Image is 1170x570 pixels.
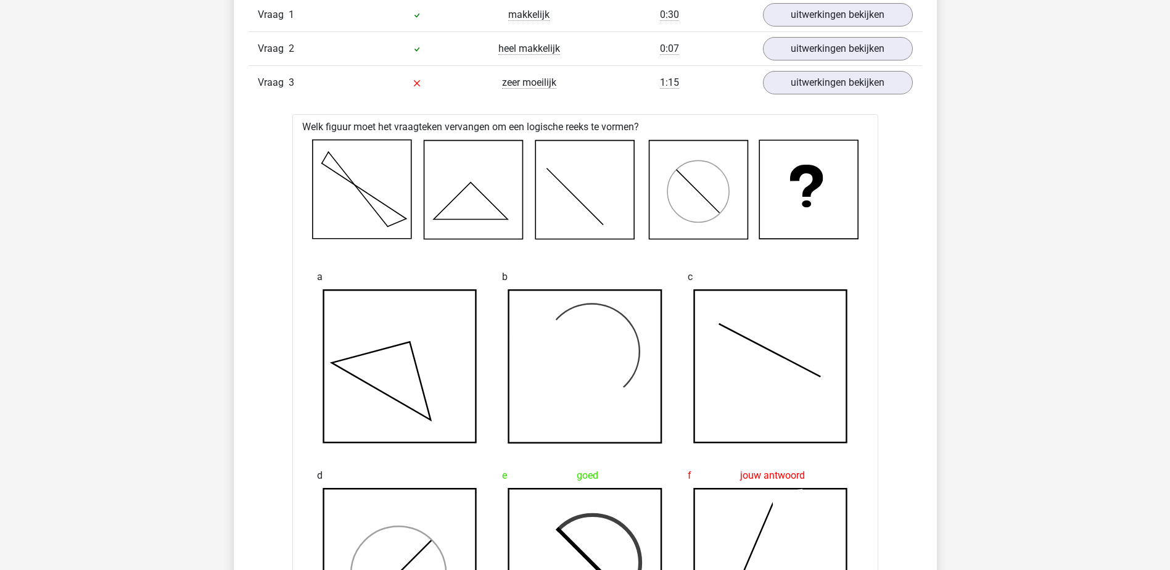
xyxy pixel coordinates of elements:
[317,463,323,488] span: d
[289,43,294,54] span: 2
[763,71,913,94] a: uitwerkingen bekijken
[502,76,556,89] span: zeer moeilijk
[289,9,294,20] span: 1
[317,265,323,289] span: a
[660,9,679,21] span: 0:30
[763,37,913,60] a: uitwerkingen bekijken
[660,76,679,89] span: 1:15
[258,75,289,90] span: Vraag
[502,463,668,488] div: goed
[258,41,289,56] span: Vraag
[289,76,294,88] span: 3
[688,463,691,488] span: f
[502,265,508,289] span: b
[660,43,679,55] span: 0:07
[763,3,913,27] a: uitwerkingen bekijken
[498,43,560,55] span: heel makkelijk
[508,9,550,21] span: makkelijk
[258,7,289,22] span: Vraag
[502,463,507,488] span: e
[688,463,854,488] div: jouw antwoord
[688,265,693,289] span: c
